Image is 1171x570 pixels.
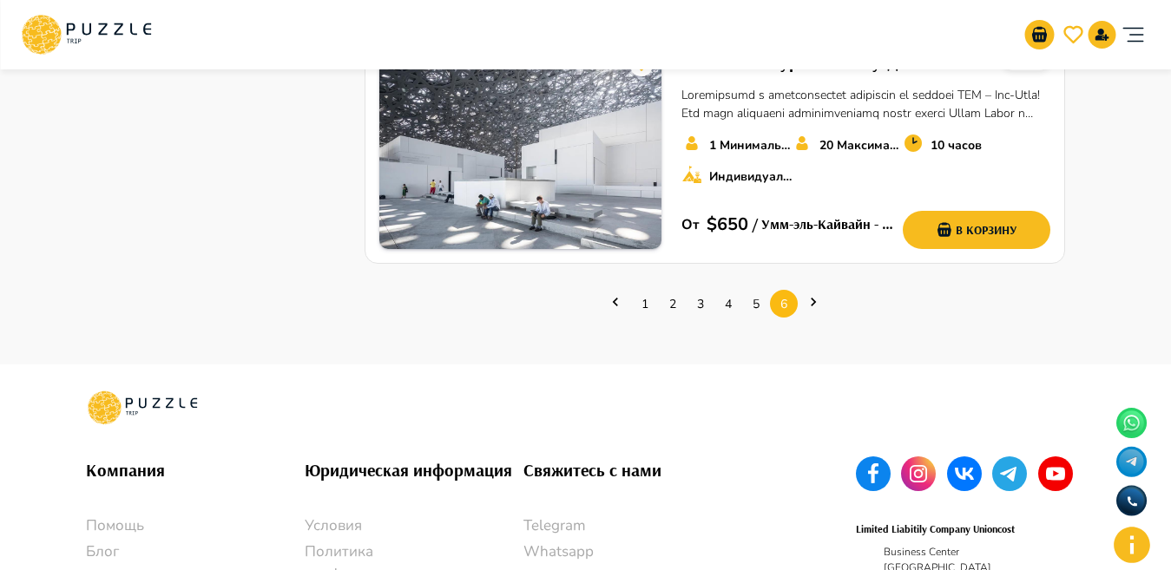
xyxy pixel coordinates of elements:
a: Previous page [602,293,629,314]
h6: Юридическая информация [305,456,523,484]
a: Whatsapp [523,541,742,563]
a: Page 6 is your current page [770,291,798,318]
button: add-basket-submit-button [903,211,1050,249]
p: 10 часов [931,136,982,154]
p: Индивидуальные [709,167,792,186]
p: 1 Минимальное количество людей* [709,136,792,154]
h6: Свяжитесь с нами [523,456,742,484]
p: 20 Максимальное количество мест [819,136,902,154]
h6: / Умм-эль-Кайвайн - Объединенные Арабские Эмираты [748,213,903,236]
p: 650 [717,212,748,238]
a: Блог [86,541,305,563]
ul: Pagination [365,278,1064,330]
button: go-to-wishlist-submit-butto [1058,20,1088,49]
a: Page 3 [687,291,714,318]
h6: Компания [86,456,305,484]
a: Помощь [86,514,305,537]
button: signup [1088,21,1115,49]
p: Loremipsumd s ametconsectet adipiscin el seddoei TEM – Inc-Utla! Etd magn aliquaeni adminimveniam... [681,86,1050,122]
a: Telegram [523,514,742,537]
p: $ [707,212,717,238]
a: Next page [799,293,827,314]
h6: Limited Liabitily Company Unioncost [856,521,1015,537]
p: От [681,214,707,235]
button: account of current user [1115,7,1150,62]
button: go-to-basket-submit-button [1024,20,1054,49]
img: PuzzleTrip [379,48,661,249]
a: Условия [305,514,523,537]
a: Page 1 [631,291,659,318]
a: Page 4 [714,291,742,318]
a: Page 2 [659,291,687,318]
a: Page 5 [742,291,770,318]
